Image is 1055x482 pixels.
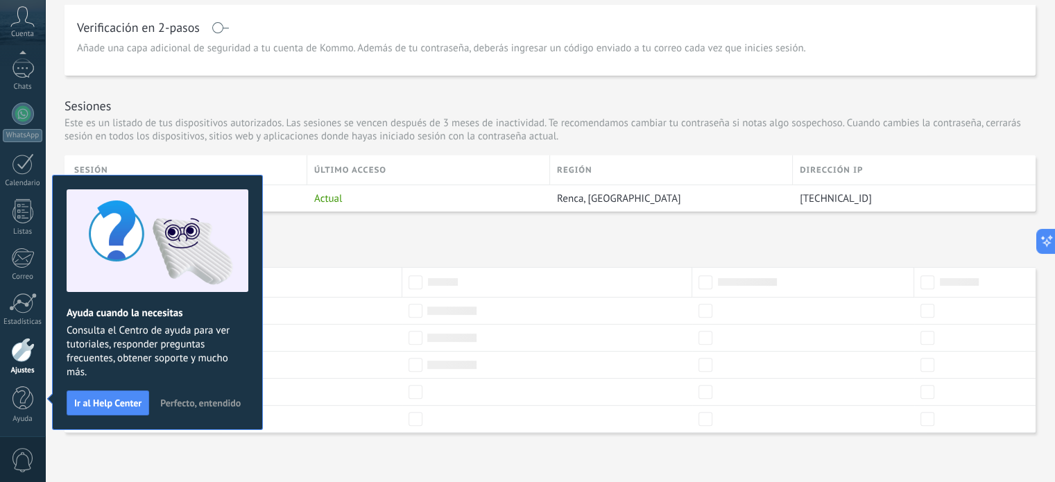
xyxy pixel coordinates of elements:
div: Renca, Chile [550,185,786,212]
span: Actual [314,192,342,205]
span: Renca, [GEOGRAPHIC_DATA] [557,192,680,205]
span: Ir al Help Center [74,398,141,408]
div: Ayuda [3,415,43,424]
p: Este es un listado de tus dispositivos autorizados. Las sesiones se vencen después de 3 meses de ... [65,117,1036,143]
h1: Sesiones [65,98,111,114]
div: Región [550,155,792,184]
div: Calendario [3,179,43,188]
div: 190.22.187.160 [793,185,1025,212]
span: Perfecto, entendido [160,398,241,408]
div: Dirección IP [793,155,1036,184]
button: Ir al Help Center [67,390,149,415]
span: [TECHNICAL_ID] [800,192,872,205]
div: Chats [3,83,43,92]
div: Correo [3,273,43,282]
span: Consulta el Centro de ayuda para ver tutoriales, responder preguntas frecuentes, obtener soporte ... [67,324,248,379]
h1: Verificación en 2-pasos [77,22,200,33]
span: Añade una capa adicional de seguridad a tu cuenta de Kommo. Además de tu contraseña, deberás ingr... [77,42,806,55]
div: WhatsApp [3,129,42,142]
div: Ajustes [3,366,43,375]
div: Estadísticas [3,318,43,327]
span: Cuenta [11,30,34,39]
h2: Ayuda cuando la necesitas [67,307,248,320]
button: Perfecto, entendido [154,393,247,413]
div: Listas [3,227,43,236]
div: último acceso [307,155,549,184]
div: Sesión [74,155,307,184]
